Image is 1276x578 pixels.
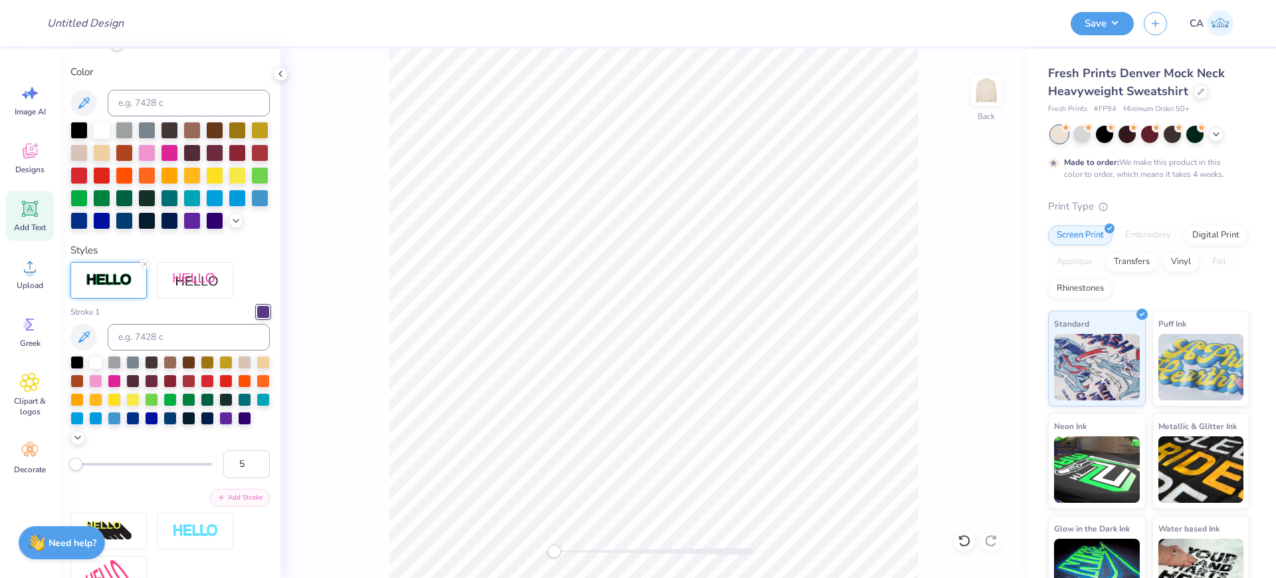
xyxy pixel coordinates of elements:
[20,338,41,349] span: Greek
[1048,199,1249,214] div: Print Type
[1048,65,1225,99] span: Fresh Prints Denver Mock Neck Heavyweight Sweatshirt
[1158,334,1244,400] img: Puff Ink
[1054,334,1140,400] img: Standard
[17,280,43,291] span: Upload
[1054,521,1130,535] span: Glow in the Dark Ink
[1054,419,1087,433] span: Neon Ink
[1184,10,1239,37] a: CA
[49,537,96,549] strong: Need help?
[172,272,219,289] img: Shadow
[1048,279,1113,299] div: Rhinestones
[15,106,46,117] span: Image AI
[1071,12,1134,35] button: Save
[1054,317,1089,331] span: Standard
[14,464,46,475] span: Decorate
[1054,436,1140,503] img: Neon Ink
[978,110,995,122] div: Back
[108,90,270,116] input: e.g. 7428 c
[1158,436,1244,503] img: Metallic & Glitter Ink
[1162,252,1200,272] div: Vinyl
[1048,252,1101,272] div: Applique
[172,523,219,539] img: Negative Space
[70,65,270,80] label: Color
[70,306,100,318] label: Stroke 1
[1190,16,1204,31] span: CA
[1094,104,1116,115] span: # FP94
[973,77,1000,104] img: Back
[1048,104,1087,115] span: Fresh Prints
[86,273,132,288] img: Stroke
[548,545,561,558] div: Accessibility label
[1207,10,1233,37] img: Chollene Anne Aranda
[86,521,132,542] img: 3D Illusion
[1116,225,1180,245] div: Embroidery
[14,222,46,233] span: Add Text
[1064,156,1227,180] div: We make this product in this color to order, which means it takes 4 weeks.
[70,243,98,258] label: Styles
[1123,104,1190,115] span: Minimum Order: 50 +
[1158,419,1237,433] span: Metallic & Glitter Ink
[108,324,270,351] input: e.g. 7428 c
[1204,252,1235,272] div: Foil
[1105,252,1158,272] div: Transfers
[1048,225,1113,245] div: Screen Print
[210,489,270,506] button: Add Stroke
[37,10,134,37] input: Untitled Design
[1158,317,1186,331] span: Puff Ink
[1184,225,1248,245] div: Digital Print
[1158,521,1220,535] span: Water based Ink
[1064,157,1119,168] strong: Made to order:
[15,164,45,175] span: Designs
[8,396,52,417] span: Clipart & logos
[69,458,82,471] div: Accessibility label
